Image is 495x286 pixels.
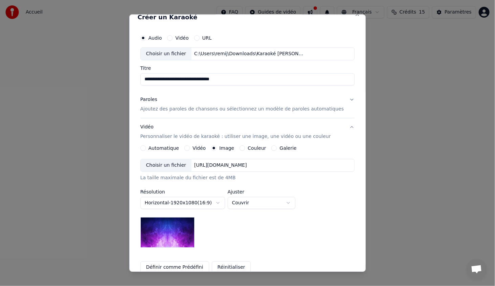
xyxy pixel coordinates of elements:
label: Audio [149,36,162,40]
p: Personnaliser le vidéo de karaoké : utiliser une image, une vidéo ou une couleur [140,133,331,140]
div: [URL][DOMAIN_NAME] [192,162,250,169]
h2: Créer un Karaoké [138,14,358,20]
label: Ajuster [228,189,295,194]
label: Résolution [140,189,225,194]
label: Automatique [149,146,179,150]
div: Paroles [140,96,157,103]
div: La taille maximale du fichier est de 4MB [140,175,355,181]
label: URL [202,36,212,40]
div: VidéoPersonnaliser le vidéo de karaoké : utiliser une image, une vidéo ou une couleur [140,145,355,279]
div: Choisir un fichier [141,159,192,171]
div: Choisir un fichier [141,48,192,60]
div: C:\Users\remij\Downloads\Karaoké [PERSON_NAME] tourne.mp3 [192,50,307,57]
label: Galerie [280,146,297,150]
label: Vidéo [193,146,206,150]
div: Vidéo [140,124,331,140]
label: Image [219,146,234,150]
button: ParolesAjoutez des paroles de chansons ou sélectionnez un modèle de paroles automatiques [140,91,355,118]
p: Ajoutez des paroles de chansons ou sélectionnez un modèle de paroles automatiques [140,106,344,113]
label: Titre [140,66,355,70]
button: Définir comme Prédéfini [140,261,209,273]
label: Couleur [248,146,266,150]
button: VidéoPersonnaliser le vidéo de karaoké : utiliser une image, une vidéo ou une couleur [140,118,355,145]
button: Réinitialiser [212,261,251,273]
label: Vidéo [175,36,188,40]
